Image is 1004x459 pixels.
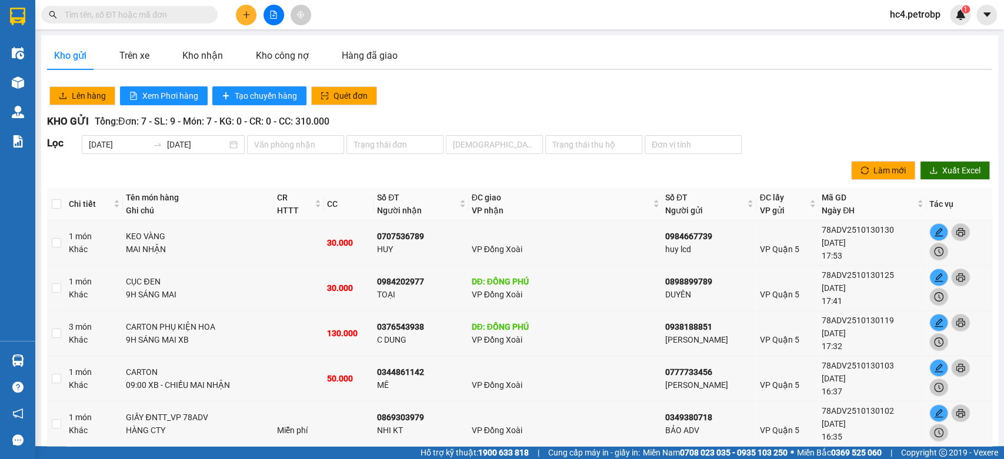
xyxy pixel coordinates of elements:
[930,273,948,282] span: edit
[665,413,712,422] b: 0349380718
[12,135,24,148] img: solution-icon
[930,227,948,237] span: edit
[12,381,24,393] span: question-circle
[942,164,980,177] span: Xuất Excel
[880,7,950,22] span: hc4.petrobp
[12,354,24,367] img: warehouse-icon
[665,193,688,202] span: Số ĐT
[873,164,906,177] span: Làm mới
[377,290,395,299] span: TOẠI
[929,404,948,422] button: edit
[263,5,284,25] button: file-add
[822,296,842,306] span: 17:41
[69,366,120,391] div: 1 món
[142,89,198,102] span: Xem Phơi hàng
[665,290,691,299] span: DUYÊN
[822,206,855,215] span: Ngày ĐH
[472,193,501,202] span: ĐC giao
[327,329,358,338] span: 130.000
[69,380,88,390] span: Khác
[860,166,869,176] span: sync
[665,426,699,435] span: BẢO ADV
[472,426,522,435] span: VP Đồng Xoài
[851,161,915,180] button: syncLàm mới
[822,432,842,441] span: 16:35
[478,448,529,457] strong: 1900 633 818
[759,290,799,299] span: VP Quận 5
[951,359,970,377] button: printer
[377,322,424,331] b: 0376543938
[377,232,424,241] b: 0707536789
[167,138,227,151] input: Ngày kết thúc
[929,333,948,351] button: clock-circle
[182,48,223,63] div: Kho nhận
[327,374,353,383] span: 50.000
[421,446,529,459] span: Hỗ trợ kỹ thuật:
[72,89,106,102] span: Lên hàng
[929,314,948,331] button: edit
[377,277,424,286] b: 0984202977
[665,206,703,215] span: Người gửi
[929,288,948,306] button: clock-circle
[153,140,162,149] span: swap-right
[236,5,256,25] button: plus
[377,206,422,215] span: Người nhận
[952,273,969,282] span: printer
[311,86,377,105] button: scanQuét đơn
[321,92,329,101] span: scan
[759,193,783,202] span: ĐC lấy
[929,269,948,286] button: edit
[472,335,522,344] span: VP Đồng Xoài
[822,329,846,338] span: [DATE]
[665,335,728,344] span: [PERSON_NAME]
[822,404,923,417] div: 78ADV2510130102
[69,290,88,299] span: Khác
[930,247,948,256] span: clock-circle
[797,446,882,459] span: Miền Bắc
[377,426,403,435] span: NHI KT
[952,318,969,327] span: printer
[822,193,846,202] span: Mã GD
[665,367,712,377] b: 0777733456
[69,426,88,435] span: Khác
[665,244,691,254] span: huy lcd
[920,161,990,180] button: downloadXuất Excel
[12,47,24,59] img: warehouse-icon
[69,197,111,210] span: Chi tiết
[822,283,846,293] span: [DATE]
[222,92,230,101] span: plus
[69,230,120,256] div: 1 món
[377,380,389,390] span: MÊ
[951,314,970,331] button: printer
[377,335,406,344] span: C DUNG
[472,206,503,215] span: VP nhận
[930,318,948,327] span: edit
[952,363,969,373] span: printer
[822,269,923,282] div: 78ADV2510130125
[822,238,846,247] span: [DATE]
[538,446,539,459] span: |
[126,191,271,217] div: Tên món hàng Ghi chú
[930,428,948,437] span: clock-circle
[59,92,67,101] span: upload
[759,244,799,254] span: VP Quận 5
[822,251,842,260] span: 17:53
[962,5,970,14] sup: 1
[12,408,24,419] span: notification
[126,290,176,299] span: 9H SÁNG MAI
[952,408,969,418] span: printer
[49,86,115,105] button: uploadLên hàng
[95,116,329,127] span: Tổng: Đơn: 7 - SL: 9 - Món: 7 - KG: 0 - CR: 0 - CC: 310.000
[930,292,948,301] span: clock-circle
[12,434,24,445] span: message
[153,140,162,149] span: to
[327,283,353,293] span: 30.000
[548,446,640,459] span: Cung cấp máy in - giấy in:
[951,269,970,286] button: printer
[955,9,966,20] img: icon-new-feature
[759,380,799,390] span: VP Quận 5
[126,277,160,286] span: CỤC ĐEN
[277,206,299,215] span: HTTT
[831,448,882,457] strong: 0369 525 060
[680,448,788,457] strong: 0708 023 035 - 0935 103 250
